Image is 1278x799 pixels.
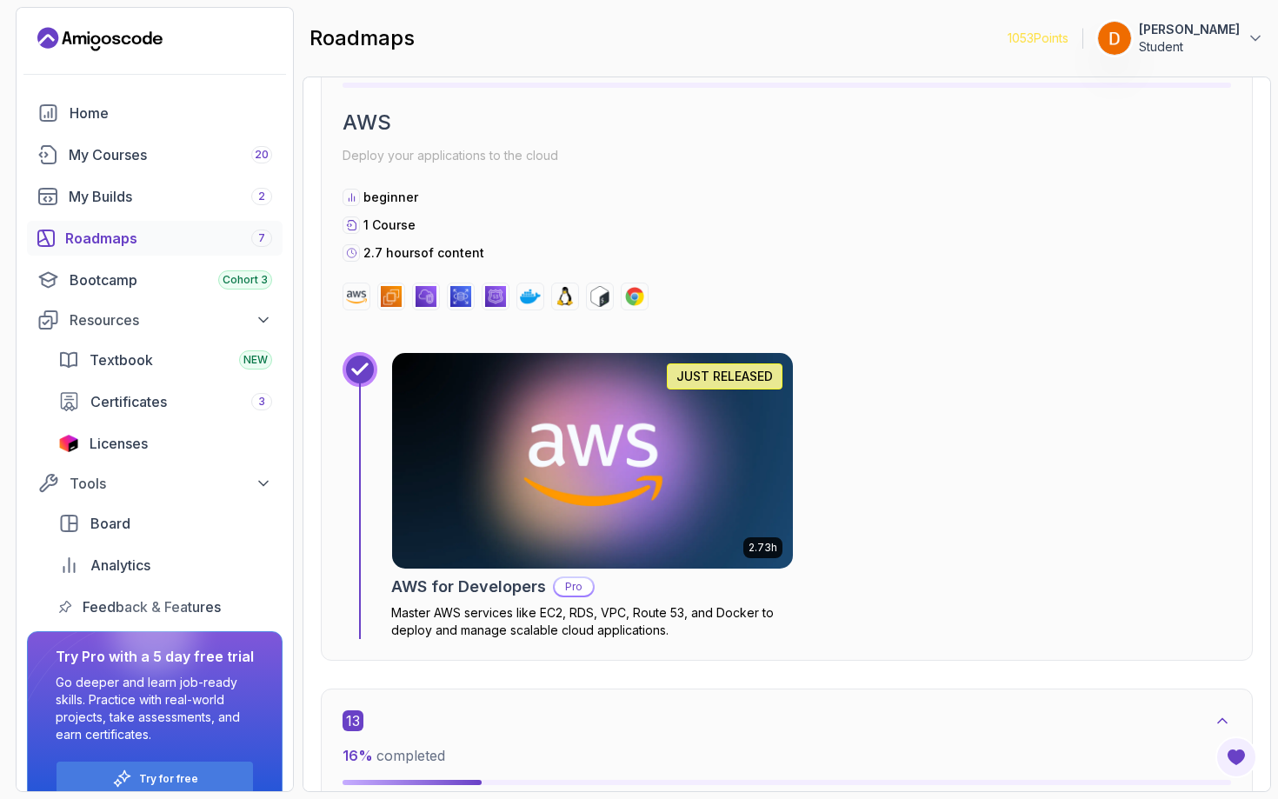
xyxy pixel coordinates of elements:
[624,286,645,307] img: chrome logo
[258,190,265,203] span: 2
[310,24,415,52] h2: roadmaps
[1098,22,1131,55] img: user profile image
[70,270,272,290] div: Bootcamp
[363,244,484,262] p: 2.7 hours of content
[69,186,272,207] div: My Builds
[37,25,163,53] a: Landing page
[70,310,272,330] div: Resources
[90,433,148,454] span: Licenses
[255,148,269,162] span: 20
[90,513,130,534] span: Board
[520,286,541,307] img: docker logo
[243,353,268,367] span: NEW
[391,604,794,639] p: Master AWS services like EC2, RDS, VPC, Route 53, and Docker to deploy and manage scalable cloud ...
[90,555,150,576] span: Analytics
[90,350,153,370] span: Textbook
[223,273,268,287] span: Cohort 3
[27,304,283,336] button: Resources
[27,137,283,172] a: courses
[363,189,418,206] p: beginner
[27,468,283,499] button: Tools
[70,103,272,123] div: Home
[1097,21,1264,56] button: user profile image[PERSON_NAME]Student
[56,674,254,743] p: Go deeper and learn job-ready skills. Practice with real-world projects, take assessments, and ea...
[48,589,283,624] a: feedback
[343,143,1231,168] p: Deploy your applications to the cloud
[555,578,593,596] p: Pro
[56,761,254,796] button: Try for free
[27,263,283,297] a: bootcamp
[69,144,272,165] div: My Courses
[391,575,546,599] h2: AWS for Developers
[749,541,777,555] p: 2.73h
[343,710,363,731] span: 13
[416,286,436,307] img: vpc logo
[48,548,283,583] a: analytics
[555,286,576,307] img: linux logo
[27,179,283,214] a: builds
[381,286,402,307] img: ec2 logo
[1139,38,1240,56] p: Student
[258,395,265,409] span: 3
[485,286,506,307] img: route53 logo
[346,286,367,307] img: aws logo
[1008,30,1068,47] p: 1053 Points
[343,109,1231,136] h2: AWS
[391,352,794,639] a: AWS for Developers card2.73hJUST RELEASEDAWS for DevelopersProMaster AWS services like EC2, RDS, ...
[343,747,445,764] span: completed
[48,343,283,377] a: textbook
[70,473,272,494] div: Tools
[27,96,283,130] a: home
[392,353,793,569] img: AWS for Developers card
[1139,21,1240,38] p: [PERSON_NAME]
[48,506,283,541] a: board
[48,384,283,419] a: certificates
[58,435,79,452] img: jetbrains icon
[589,286,610,307] img: bash logo
[258,231,265,245] span: 7
[676,368,773,385] p: JUST RELEASED
[48,426,283,461] a: licenses
[27,221,283,256] a: roadmaps
[83,596,221,617] span: Feedback & Features
[363,217,416,232] span: 1 Course
[343,747,373,764] span: 16 %
[1215,736,1257,778] button: Open Feedback Button
[90,391,167,412] span: Certificates
[450,286,471,307] img: rds logo
[65,228,272,249] div: Roadmaps
[139,772,198,786] a: Try for free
